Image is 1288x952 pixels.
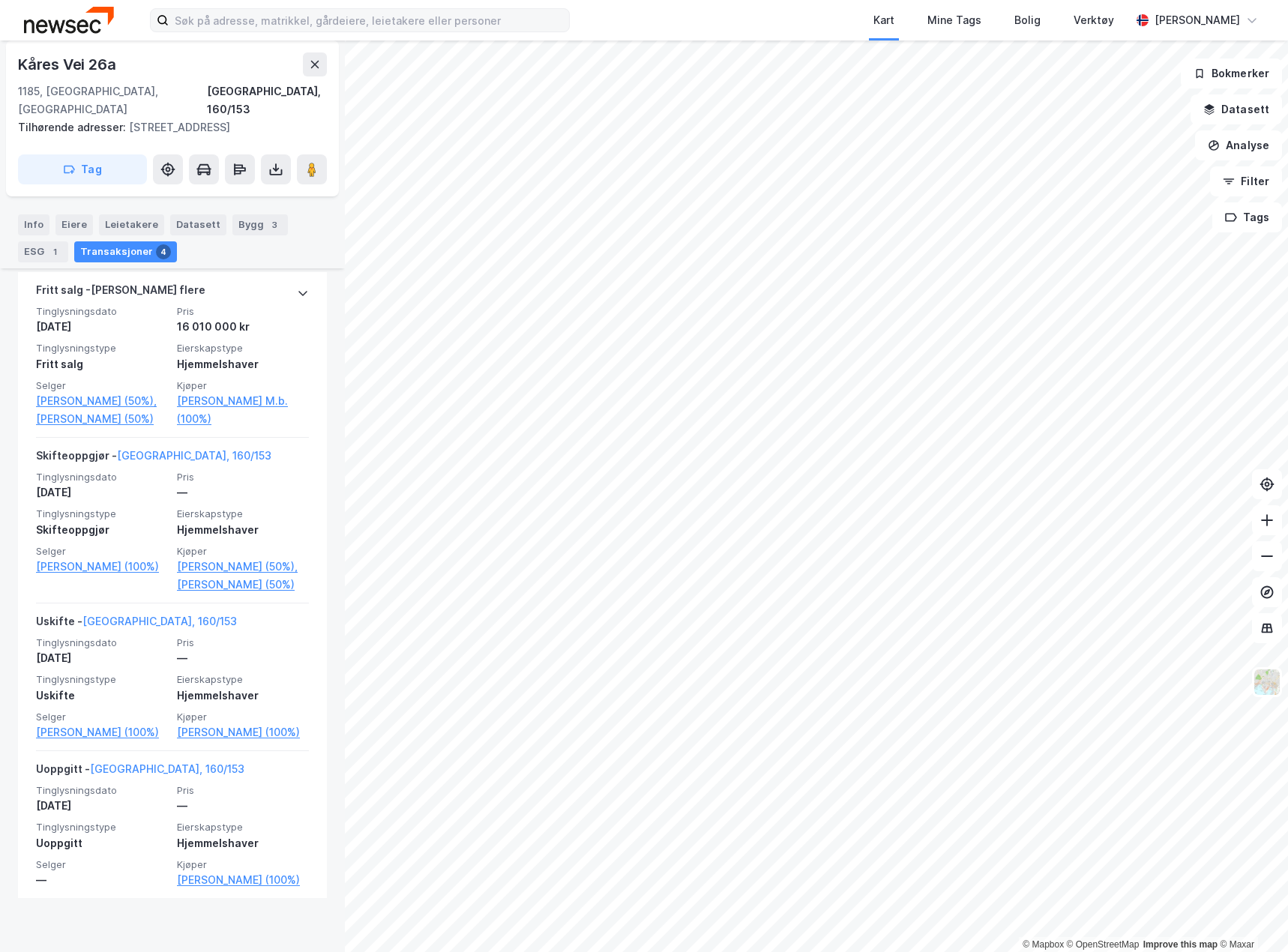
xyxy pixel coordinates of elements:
div: — [177,483,309,501]
button: Analyse [1195,130,1282,160]
span: Kjøper [177,711,309,723]
div: [STREET_ADDRESS] [18,118,315,136]
div: ESG [18,241,68,262]
div: Uskifte - [36,612,237,636]
img: Z [1253,668,1281,696]
button: Tags [1212,202,1282,232]
a: [PERSON_NAME] M.b. (100%) [177,392,309,428]
span: Tilhørende adresser: [18,121,129,133]
a: [PERSON_NAME] (100%) [36,723,168,741]
div: — [36,871,168,889]
a: Improve this map [1143,939,1218,950]
div: — [177,649,309,667]
div: 16 010 000 kr [177,318,309,336]
input: Søk på adresse, matrikkel, gårdeiere, leietakere eller personer [169,9,569,31]
span: Tinglysningsdato [36,471,168,483]
div: Transaksjoner [74,241,177,262]
a: [PERSON_NAME] (50%), [36,392,168,410]
div: Datasett [170,214,226,235]
span: Eierskapstype [177,673,309,686]
span: Eierskapstype [177,342,309,355]
div: [PERSON_NAME] [1155,11,1240,29]
a: [GEOGRAPHIC_DATA], 160/153 [117,449,271,462]
div: Uoppgitt - [36,760,244,784]
span: Pris [177,471,309,483]
div: Skifteoppgjør - [36,447,271,471]
span: Selger [36,711,168,723]
span: Kjøper [177,545,309,558]
div: Bolig [1014,11,1041,29]
div: Fritt salg [36,355,168,373]
div: Hjemmelshaver [177,355,309,373]
div: Kart [873,11,894,29]
a: [PERSON_NAME] (100%) [177,723,309,741]
div: [GEOGRAPHIC_DATA], 160/153 [207,82,327,118]
span: Kjøper [177,858,309,871]
div: Hjemmelshaver [177,687,309,705]
span: Eierskapstype [177,821,309,834]
div: Uoppgitt [36,834,168,852]
div: Hjemmelshaver [177,521,309,539]
span: Pris [177,784,309,797]
div: Hjemmelshaver [177,834,309,852]
a: [GEOGRAPHIC_DATA], 160/153 [82,615,237,627]
span: Tinglysningsdato [36,305,168,318]
span: Selger [36,545,168,558]
div: 1 [47,244,62,259]
a: Mapbox [1023,939,1064,950]
div: Leietakere [99,214,164,235]
span: Eierskapstype [177,507,309,520]
button: Datasett [1191,94,1282,124]
span: Pris [177,636,309,649]
div: [DATE] [36,797,168,815]
div: [DATE] [36,649,168,667]
a: [PERSON_NAME] (50%), [177,558,309,576]
a: [GEOGRAPHIC_DATA], 160/153 [90,762,244,775]
a: [PERSON_NAME] (100%) [177,871,309,889]
div: Kåres Vei 26a [18,52,118,76]
div: Fritt salg - [PERSON_NAME] flere [36,281,205,305]
div: 1185, [GEOGRAPHIC_DATA], [GEOGRAPHIC_DATA] [18,82,207,118]
div: [DATE] [36,318,168,336]
span: Tinglysningstype [36,507,168,520]
div: Verktøy [1074,11,1114,29]
a: [PERSON_NAME] (50%) [36,410,168,428]
span: Kjøper [177,379,309,392]
span: Tinglysningsdato [36,636,168,649]
div: Mine Tags [927,11,981,29]
div: Skifteoppgjør [36,521,168,539]
div: 3 [267,217,282,232]
img: newsec-logo.f6e21ccffca1b3a03d2d.png [24,7,114,33]
iframe: Chat Widget [1213,880,1288,952]
div: Bygg [232,214,288,235]
button: Bokmerker [1181,58,1282,88]
div: Uskifte [36,687,168,705]
a: [PERSON_NAME] (100%) [36,558,168,576]
span: Selger [36,379,168,392]
div: — [177,797,309,815]
button: Filter [1210,166,1282,196]
span: Tinglysningstype [36,342,168,355]
div: 4 [156,244,171,259]
span: Pris [177,305,309,318]
span: Tinglysningstype [36,673,168,686]
a: OpenStreetMap [1067,939,1140,950]
div: Eiere [55,214,93,235]
span: Tinglysningsdato [36,784,168,797]
span: Selger [36,858,168,871]
a: [PERSON_NAME] (50%) [177,576,309,594]
div: Info [18,214,49,235]
button: Tag [18,154,147,184]
div: [DATE] [36,483,168,501]
span: Tinglysningstype [36,821,168,834]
